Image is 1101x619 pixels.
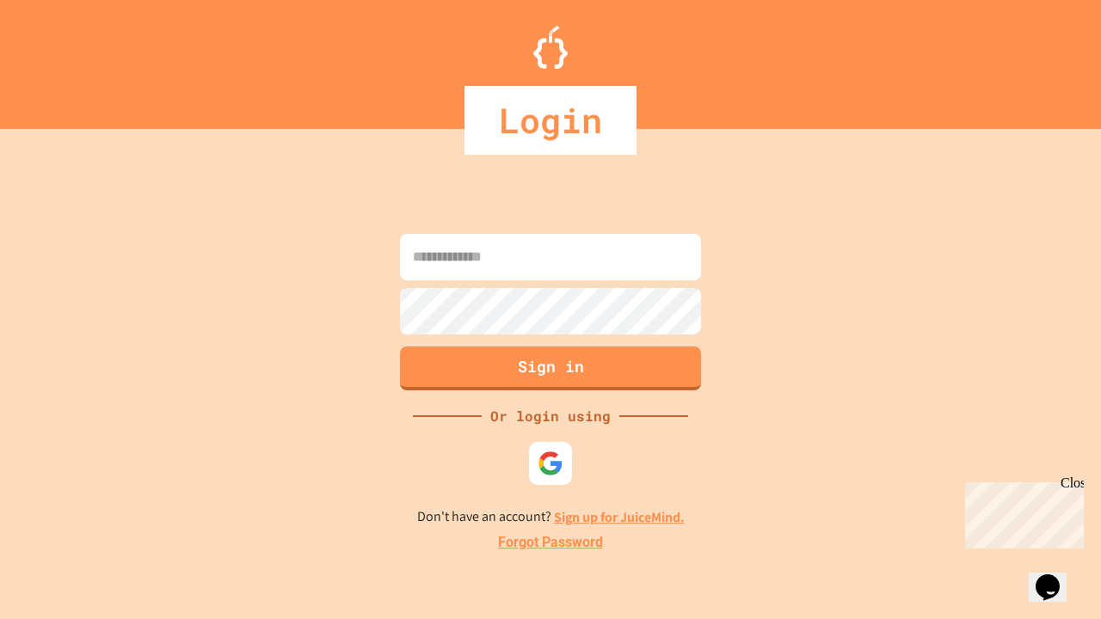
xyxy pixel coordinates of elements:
a: Sign up for JuiceMind. [554,508,685,526]
img: google-icon.svg [538,450,563,476]
div: Chat with us now!Close [7,7,119,109]
button: Sign in [400,346,701,390]
div: Login [464,86,637,155]
a: Forgot Password [498,532,603,553]
iframe: chat widget [958,475,1084,549]
div: Or login using [482,406,619,426]
iframe: chat widget [1029,550,1084,602]
img: Logo.svg [533,26,568,69]
p: Don't have an account? [417,506,685,528]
